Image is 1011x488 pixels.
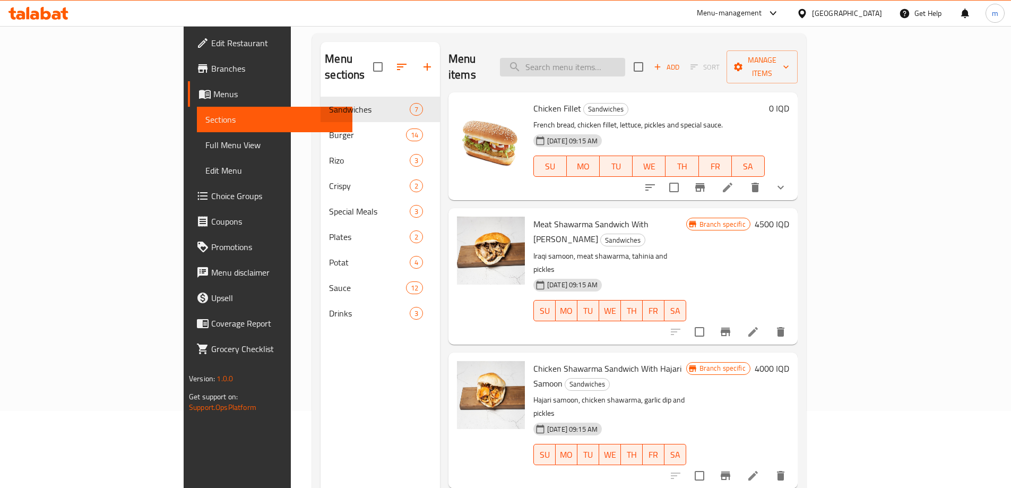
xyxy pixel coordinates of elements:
button: WE [633,156,666,177]
button: SA [732,156,765,177]
div: Sandwiches [600,234,645,246]
div: Burger [329,129,405,141]
span: Potat [329,256,409,269]
span: Coupons [211,215,344,228]
img: Meat Shawarma Sandwich With Hajari Samoon [457,217,525,285]
span: Edit Restaurant [211,37,344,49]
span: TH [625,447,638,463]
span: Chicken Shawarma Sandwich With Hajari Samoon [533,361,681,391]
span: 3 [410,207,422,217]
div: items [410,205,423,218]
a: Support.OpsPlatform [189,400,256,414]
h6: 4500 IQD [755,217,789,232]
span: 3 [410,309,422,319]
nav: Menu sections [321,92,440,330]
span: Drinks [329,307,409,320]
div: Crispy2 [321,173,440,199]
p: Hajari samoon, chicken shawarma, garlic dip and pickles [533,393,686,420]
span: 3 [410,156,422,166]
span: Version: [189,372,215,386]
button: delete [768,319,793,345]
span: Meat Shawarma Sandwich With [PERSON_NAME] [533,216,649,247]
span: SU [538,303,551,319]
span: m [992,7,998,19]
button: TH [666,156,698,177]
button: SU [533,444,556,465]
button: Add [650,59,684,75]
input: search [500,58,625,76]
span: Branch specific [695,219,750,229]
a: Edit Restaurant [188,30,352,56]
div: Drinks3 [321,301,440,326]
span: MO [560,447,573,463]
a: Coverage Report [188,311,352,336]
img: Chicken Fillet [457,101,525,169]
p: French bread, chicken fillet, lettuce, pickles and special sauce. [533,118,765,132]
div: items [410,307,423,320]
div: Menu-management [697,7,762,20]
button: MO [556,444,577,465]
span: [DATE] 09:15 AM [543,136,602,146]
span: Sections [205,113,344,126]
div: Sauce12 [321,275,440,301]
button: sort-choices [637,175,663,200]
span: Add item [650,59,684,75]
span: SA [736,159,761,174]
span: 2 [410,181,422,191]
button: SU [533,300,556,321]
h2: Menu items [448,51,487,83]
div: Sandwiches [565,378,610,391]
span: SA [669,303,682,319]
button: SA [664,300,686,321]
span: Select all sections [367,56,389,78]
svg: Show Choices [774,181,787,194]
span: Coverage Report [211,317,344,330]
span: SU [538,447,551,463]
p: Iraqi samoon, meat shawarma, tahinia and pickles [533,250,686,276]
span: Grocery Checklist [211,343,344,355]
span: Branch specific [695,363,750,373]
span: Sandwiches [565,378,609,390]
div: Rizo3 [321,148,440,173]
button: Branch-specific-item [687,175,713,200]
div: Burger14 [321,122,440,148]
span: WE [637,159,661,174]
span: Sandwiches [329,103,409,116]
div: items [406,129,423,141]
a: Edit menu item [747,469,759,482]
a: Choice Groups [188,183,352,209]
button: TU [577,300,599,321]
span: 12 [407,283,422,293]
a: Menu disclaimer [188,260,352,285]
button: SU [533,156,567,177]
button: FR [643,300,664,321]
div: Special Meals3 [321,199,440,224]
span: MO [560,303,573,319]
button: MO [556,300,577,321]
div: Rizo [329,154,409,167]
span: Sauce [329,281,405,294]
span: Plates [329,230,409,243]
span: Branches [211,62,344,75]
a: Grocery Checklist [188,336,352,362]
div: items [410,230,423,243]
span: Sort sections [389,54,414,80]
span: SA [669,447,682,463]
div: Potat4 [321,250,440,275]
img: Chicken Shawarma Sandwich With Hajari Samoon [457,361,525,429]
button: TH [621,444,643,465]
button: TH [621,300,643,321]
button: FR [643,444,664,465]
a: Menus [188,81,352,107]
span: TU [582,303,595,319]
button: WE [599,444,621,465]
h6: 0 IQD [769,101,789,116]
span: TH [670,159,694,174]
span: Menus [213,88,344,100]
button: SA [664,444,686,465]
button: Add section [414,54,440,80]
div: items [410,154,423,167]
